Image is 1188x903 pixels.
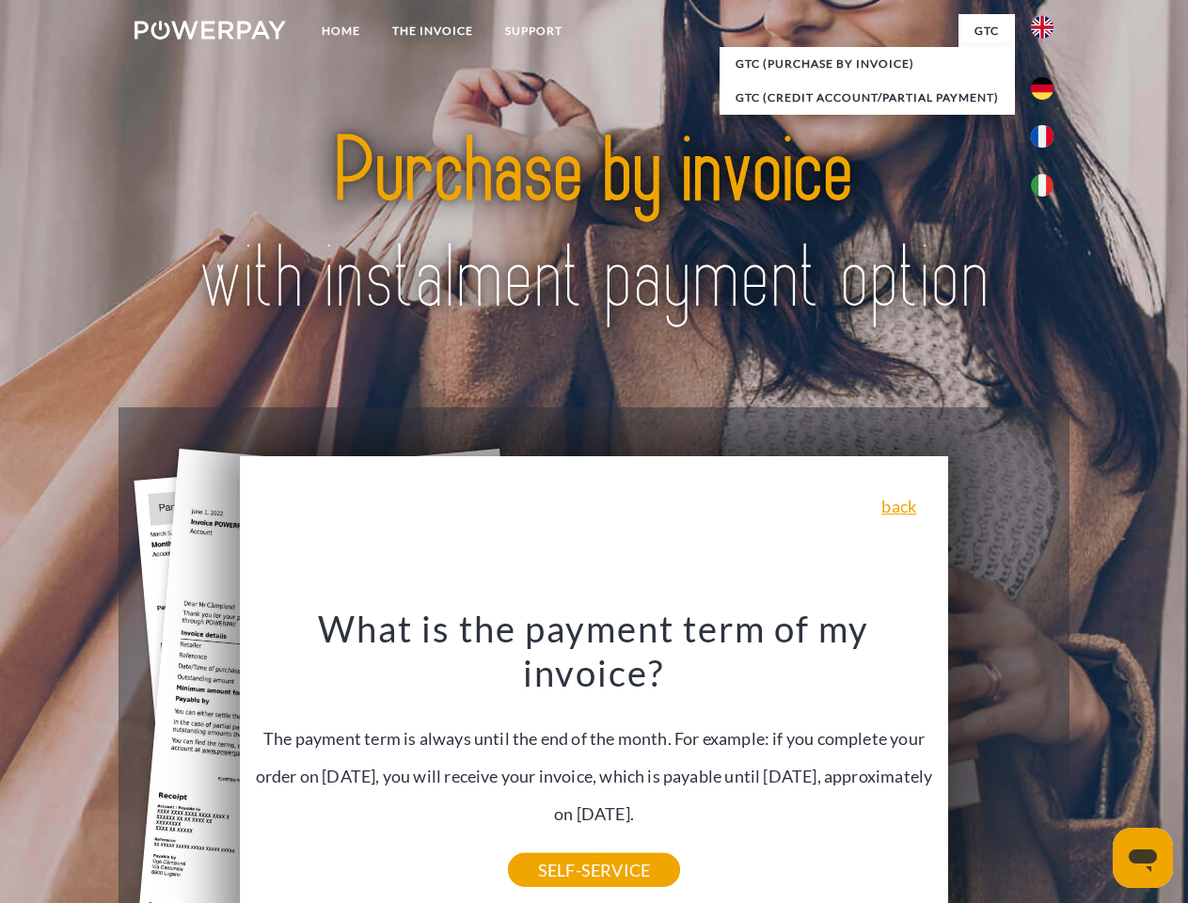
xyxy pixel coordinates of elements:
[508,853,680,887] a: SELF-SERVICE
[489,14,578,48] a: Support
[720,47,1015,81] a: GTC (Purchase by invoice)
[958,14,1015,48] a: GTC
[180,90,1008,360] img: title-powerpay_en.svg
[251,606,938,696] h3: What is the payment term of my invoice?
[1031,174,1053,197] img: it
[135,21,286,40] img: logo-powerpay-white.svg
[251,606,938,870] div: The payment term is always until the end of the month. For example: if you complete your order on...
[1031,77,1053,100] img: de
[1031,16,1053,39] img: en
[306,14,376,48] a: Home
[881,498,916,515] a: back
[720,81,1015,115] a: GTC (Credit account/partial payment)
[1031,125,1053,148] img: fr
[1113,828,1173,888] iframe: Button to launch messaging window
[376,14,489,48] a: THE INVOICE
